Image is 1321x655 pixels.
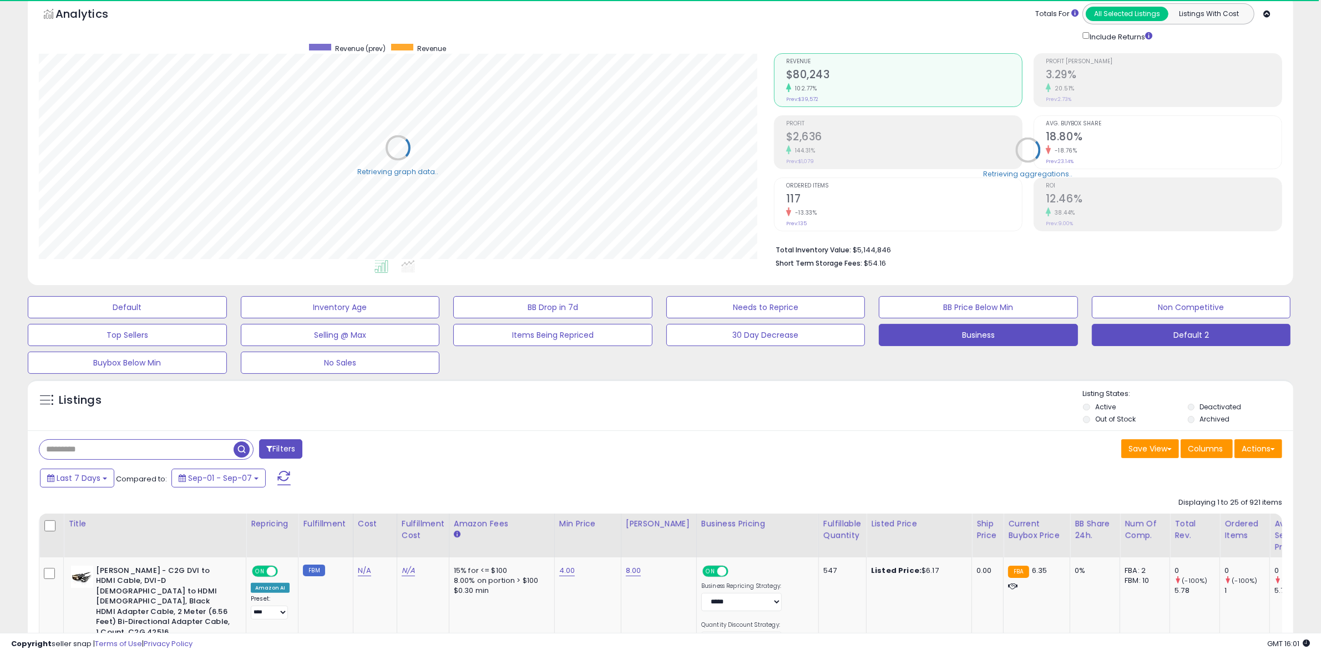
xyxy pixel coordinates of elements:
button: Default 2 [1092,324,1291,346]
a: 8.00 [626,565,641,576]
a: N/A [358,565,371,576]
div: FBA: 2 [1125,566,1161,576]
div: Amazon Fees [454,518,550,530]
label: Quantity Discount Strategy: [701,621,782,629]
div: Total Rev. [1175,518,1215,541]
h5: Analytics [55,6,130,24]
span: 6.35 [1032,565,1047,576]
span: Compared to: [116,474,167,484]
div: Include Returns [1074,30,1166,42]
div: 0 [1175,566,1219,576]
div: Fulfillable Quantity [823,518,862,541]
button: Listings With Cost [1168,7,1251,21]
span: Last 7 Days [57,473,100,484]
div: FBM: 10 [1125,576,1161,586]
button: Non Competitive [1092,296,1291,318]
div: Num of Comp. [1125,518,1165,541]
div: Cost [358,518,392,530]
label: Archived [1200,414,1230,424]
div: $0.30 min [454,586,546,596]
button: Default [28,296,227,318]
b: [PERSON_NAME] - C2G DVI to HDMI Cable, DVI-D [DEMOGRAPHIC_DATA] to HDMI [DEMOGRAPHIC_DATA], Black... [96,566,231,641]
button: Inventory Age [241,296,440,318]
div: Listed Price [871,518,967,530]
button: Items Being Repriced [453,324,652,346]
small: (-100%) [1232,576,1258,585]
span: Columns [1188,443,1223,454]
small: (-100%) [1182,576,1208,585]
div: 8.00% on portion > $100 [454,576,546,586]
button: Selling @ Max [241,324,440,346]
div: Avg Selling Price [1274,518,1315,553]
button: Columns [1181,439,1233,458]
div: 5.78 [1274,586,1319,596]
a: N/A [402,565,415,576]
small: FBM [303,565,325,576]
div: Repricing [251,518,293,530]
div: 15% for <= $100 [454,566,546,576]
button: BB Price Below Min [879,296,1078,318]
div: Ordered Items [1224,518,1265,541]
div: Business Pricing [701,518,814,530]
div: Totals For [1035,9,1079,19]
div: $6.17 [871,566,963,576]
div: Preset: [251,595,290,620]
a: 4.00 [559,565,575,576]
b: Listed Price: [871,565,922,576]
p: Listing States: [1083,389,1293,399]
span: 2025-09-15 16:01 GMT [1267,638,1310,649]
button: Last 7 Days [40,469,114,488]
img: 31I86NtrD8L._SL40_.jpg [71,566,93,588]
div: Amazon AI [251,583,290,593]
button: No Sales [241,352,440,374]
button: Top Sellers [28,324,227,346]
div: 0 [1224,566,1269,576]
button: Needs to Reprice [666,296,866,318]
div: Ship Price [976,518,999,541]
div: Current Buybox Price [1008,518,1065,541]
div: Fulfillment Cost [402,518,444,541]
div: 0.00 [976,566,995,576]
button: Actions [1234,439,1282,458]
div: BB Share 24h. [1075,518,1115,541]
span: OFF [727,566,745,576]
div: Displaying 1 to 25 of 921 items [1178,497,1282,508]
span: OFF [276,566,294,576]
button: BB Drop in 7d [453,296,652,318]
a: Terms of Use [95,638,142,649]
button: Business [879,324,1078,346]
div: Fulfillment [303,518,348,530]
small: Amazon Fees. [454,530,460,540]
label: Business Repricing Strategy: [701,582,782,590]
button: Buybox Below Min [28,352,227,374]
label: Out of Stock [1095,414,1136,424]
div: 0% [1075,566,1111,576]
h5: Listings [59,393,102,408]
div: seller snap | | [11,639,193,649]
button: Save View [1121,439,1179,458]
div: Retrieving aggregations.. [983,169,1072,179]
div: 5.78 [1175,586,1219,596]
div: Min Price [559,518,616,530]
button: All Selected Listings [1086,7,1168,21]
label: Deactivated [1200,402,1242,412]
strong: Copyright [11,638,52,649]
button: 30 Day Decrease [666,324,866,346]
div: 0 [1274,566,1319,576]
span: ON [253,566,267,576]
small: FBA [1008,566,1029,578]
div: 1 [1224,586,1269,596]
div: [PERSON_NAME] [626,518,692,530]
small: (-100%) [1282,576,1308,585]
span: Sep-01 - Sep-07 [188,473,252,484]
a: Privacy Policy [144,638,193,649]
div: Retrieving graph data.. [357,167,438,177]
div: 547 [823,566,858,576]
span: ON [703,566,717,576]
label: Active [1095,402,1116,412]
button: Filters [259,439,302,459]
div: Title [68,518,241,530]
button: Sep-01 - Sep-07 [171,469,266,488]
